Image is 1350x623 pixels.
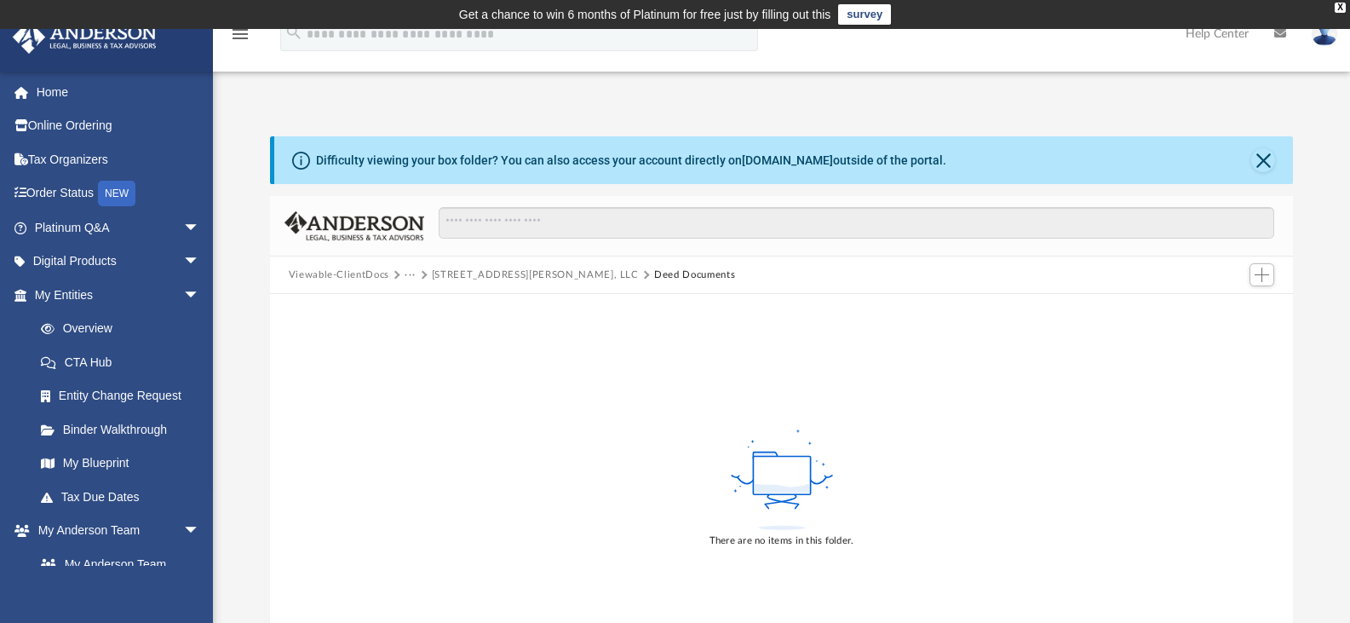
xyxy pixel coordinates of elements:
div: Get a chance to win 6 months of Platinum for free just by filling out this [459,4,831,25]
a: Platinum Q&Aarrow_drop_down [12,211,226,245]
a: My Anderson Team [24,547,209,581]
a: menu [230,32,250,44]
span: arrow_drop_down [183,514,217,549]
a: Online Ordering [12,109,226,143]
a: CTA Hub [24,345,226,379]
a: survey [838,4,891,25]
span: arrow_drop_down [183,278,217,313]
img: Anderson Advisors Platinum Portal [8,20,162,54]
a: [DOMAIN_NAME] [742,153,833,167]
button: Add [1249,263,1275,287]
div: There are no items in this folder. [709,534,854,549]
a: My Entitiesarrow_drop_down [12,278,226,312]
button: Close [1251,148,1275,172]
button: Viewable-ClientDocs [289,268,389,283]
button: [STREET_ADDRESS][PERSON_NAME], LLC [432,268,639,283]
span: arrow_drop_down [183,245,217,280]
img: User Pic [1312,21,1337,46]
a: Order StatusNEW [12,176,226,211]
i: menu [230,24,250,44]
a: Binder Walkthrough [24,412,226,447]
a: My Blueprint [24,447,217,481]
input: Search files and folders [439,207,1274,239]
div: Difficulty viewing your box folder? You can also access your account directly on outside of the p... [316,152,946,170]
button: Deed Documents [654,268,735,283]
div: NEW [98,181,135,206]
a: Tax Organizers [12,142,226,176]
a: Digital Productsarrow_drop_down [12,245,226,279]
a: Tax Due Dates [24,480,226,514]
a: Overview [24,312,226,346]
a: My Anderson Teamarrow_drop_down [12,514,217,548]
i: search [284,23,303,42]
a: Home [12,75,226,109]
a: Entity Change Request [24,379,226,413]
div: close [1335,3,1346,13]
button: ··· [405,268,416,283]
span: arrow_drop_down [183,211,217,245]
